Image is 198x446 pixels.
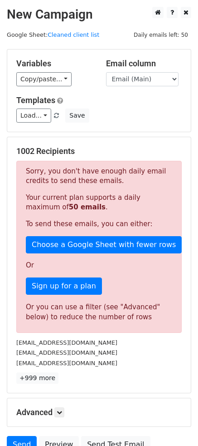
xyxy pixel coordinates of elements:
h5: Email column [106,59,182,69]
span: Daily emails left: 50 [130,30,191,40]
div: Or you can use a filter (see "Advanced" below) to reduce the number of rows [26,302,172,322]
a: Daily emails left: 50 [130,31,191,38]
small: [EMAIL_ADDRESS][DOMAIN_NAME] [16,339,117,346]
a: Load... [16,109,51,123]
button: Save [65,109,89,123]
p: To send these emails, you can either: [26,219,172,229]
p: Sorry, you don't have enough daily email credits to send these emails. [26,167,172,186]
small: Google Sheet: [7,31,99,38]
small: [EMAIL_ADDRESS][DOMAIN_NAME] [16,360,117,367]
h5: 1002 Recipients [16,146,182,156]
h5: Advanced [16,407,182,417]
iframe: Chat Widget [153,402,198,446]
small: [EMAIL_ADDRESS][DOMAIN_NAME] [16,349,117,356]
a: Templates [16,95,55,105]
a: Cleaned client list [48,31,99,38]
a: Copy/paste... [16,72,72,86]
h2: New Campaign [7,7,191,22]
p: Or [26,261,172,270]
strong: 50 emails [69,203,106,211]
a: Sign up for a plan [26,278,102,295]
a: Choose a Google Sheet with fewer rows [26,236,182,253]
p: Your current plan supports a daily maximum of . [26,193,172,212]
h5: Variables [16,59,92,69]
a: +999 more [16,372,58,384]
